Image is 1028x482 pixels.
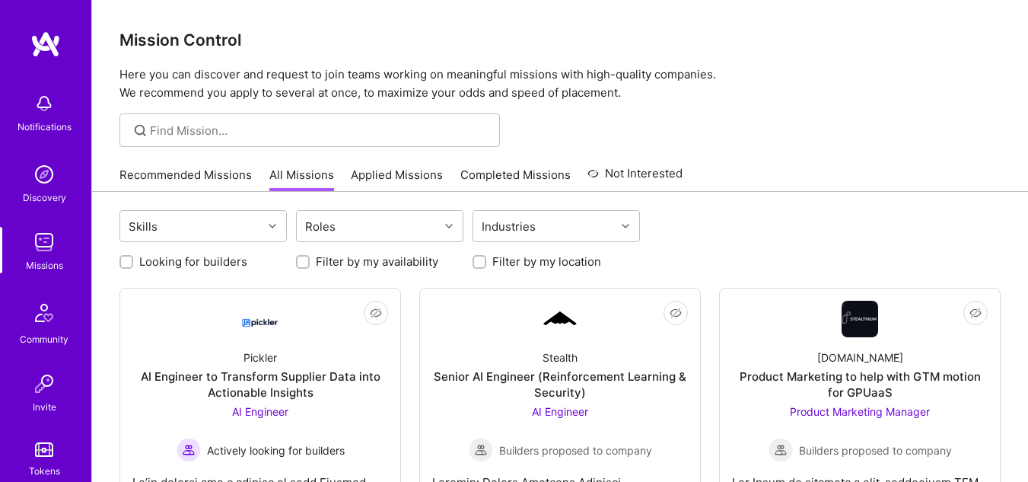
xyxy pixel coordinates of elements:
span: AI Engineer [232,405,288,418]
i: icon Chevron [445,222,453,230]
span: Builders proposed to company [799,442,952,458]
img: Community [26,295,62,331]
div: Missions [26,257,63,273]
i: icon EyeClosed [370,307,382,319]
a: Not Interested [587,164,683,192]
div: Industries [478,215,539,238]
div: Notifications [18,119,72,135]
i: icon EyeClosed [969,307,982,319]
span: Builders proposed to company [499,442,652,458]
div: AI Engineer to Transform Supplier Data into Actionable Insights [132,369,388,401]
img: logo [30,30,61,58]
p: Here you can discover and request to join teams working on meaningful missions with high-quality ... [119,65,1001,102]
div: Invite [33,399,56,415]
span: Product Marketing Manager [790,405,930,418]
img: Invite [29,369,59,399]
div: Skills [125,215,161,238]
span: AI Engineer [532,405,588,418]
img: Company Logo [542,309,578,329]
i: icon Chevron [269,222,276,230]
i: icon EyeClosed [670,307,682,319]
input: Find Mission... [150,123,489,139]
a: Applied Missions [351,167,443,192]
div: Roles [301,215,339,238]
img: discovery [29,159,59,190]
img: Actively looking for builders [177,438,201,462]
label: Filter by my location [492,254,601,270]
img: tokens [35,442,53,457]
div: Community [20,331,68,347]
div: Discovery [23,190,66,206]
a: Completed Missions [460,167,571,192]
div: Pickler [243,350,277,365]
label: Looking for builders [139,254,247,270]
a: Recommended Missions [119,167,252,192]
span: Actively looking for builders [207,442,345,458]
div: Senior AI Engineer (Reinforcement Learning & Security) [432,369,688,401]
img: teamwork [29,227,59,257]
img: Builders proposed to company [769,438,793,462]
div: [DOMAIN_NAME] [817,350,903,365]
div: Stealth [543,350,578,365]
label: Filter by my availability [316,254,438,270]
a: All Missions [269,167,334,192]
h3: Mission Control [119,30,1001,49]
div: Product Marketing to help with GTM motion for GPUaaS [732,369,988,401]
img: Builders proposed to company [469,438,493,462]
div: Tokens [29,463,60,479]
img: Company Logo [842,301,878,337]
img: Company Logo [242,305,278,333]
img: bell [29,88,59,119]
i: icon SearchGrey [132,122,149,139]
i: icon Chevron [622,222,629,230]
